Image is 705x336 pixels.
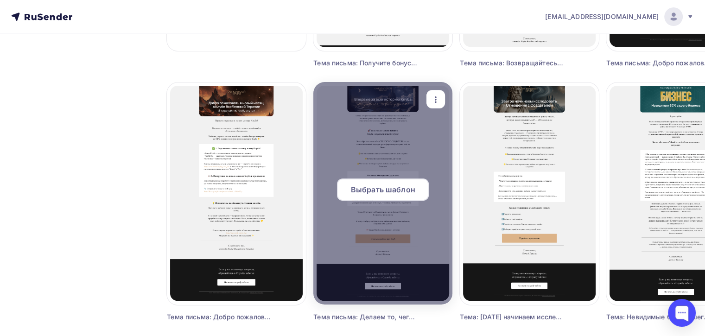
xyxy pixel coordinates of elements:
[313,312,418,322] div: Тема письма: Делаем то, чего ещё никогда не было
[460,58,564,68] div: Тема письма: Возвращайтесь — октябрь изменит всё + бонусы в [GEOGRAPHIC_DATA]
[351,184,415,195] span: Выбрать шаблон
[460,312,564,322] div: Тема: [DATE] начинаем исследовать Отношения с Создателем
[167,312,271,322] div: Тема письма: Добро пожаловать в новый месяц в Клубе ВсеЛенской Терапии! Инструкция по Клубу внутри!
[545,12,659,21] span: [EMAIL_ADDRESS][DOMAIN_NAME]
[545,7,694,26] a: [EMAIL_ADDRESS][DOMAIN_NAME]
[313,58,418,68] div: Тема письма: Получите бонусы в подарок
